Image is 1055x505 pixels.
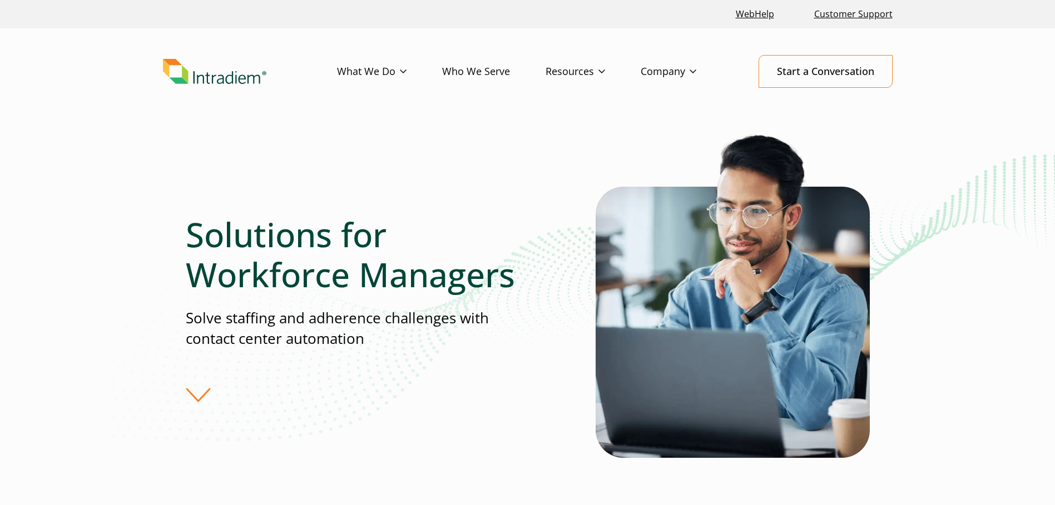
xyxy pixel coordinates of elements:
[442,56,546,88] a: Who We Serve
[641,56,732,88] a: Company
[163,59,337,84] a: Link to homepage of Intradiem
[186,214,527,294] h1: Solutions for Workforce Managers
[186,308,527,349] p: Solve staffing and adherence challenges with contact center automation
[596,132,870,458] img: automated workforce management male looking at laptop computer
[546,56,641,88] a: Resources
[163,59,266,84] img: Intradiem
[731,2,779,26] a: Link opens in a new window
[759,55,893,88] a: Start a Conversation
[337,56,442,88] a: What We Do
[810,2,897,26] a: Customer Support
